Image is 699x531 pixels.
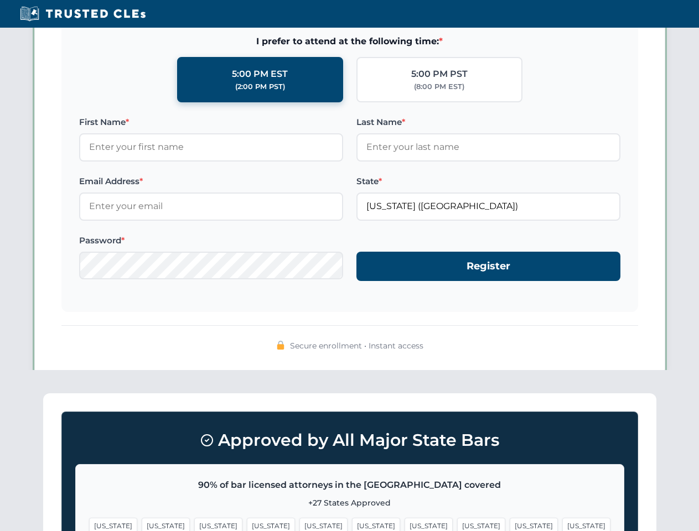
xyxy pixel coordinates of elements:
[79,234,343,247] label: Password
[235,81,285,92] div: (2:00 PM PST)
[290,340,423,352] span: Secure enrollment • Instant access
[75,425,624,455] h3: Approved by All Major State Bars
[356,175,620,188] label: State
[356,192,620,220] input: Florida (FL)
[79,175,343,188] label: Email Address
[411,67,468,81] div: 5:00 PM PST
[79,133,343,161] input: Enter your first name
[356,116,620,129] label: Last Name
[89,478,610,492] p: 90% of bar licensed attorneys in the [GEOGRAPHIC_DATA] covered
[89,497,610,509] p: +27 States Approved
[17,6,149,22] img: Trusted CLEs
[79,192,343,220] input: Enter your email
[79,34,620,49] span: I prefer to attend at the following time:
[414,81,464,92] div: (8:00 PM EST)
[276,341,285,350] img: 🔒
[356,133,620,161] input: Enter your last name
[232,67,288,81] div: 5:00 PM EST
[356,252,620,281] button: Register
[79,116,343,129] label: First Name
